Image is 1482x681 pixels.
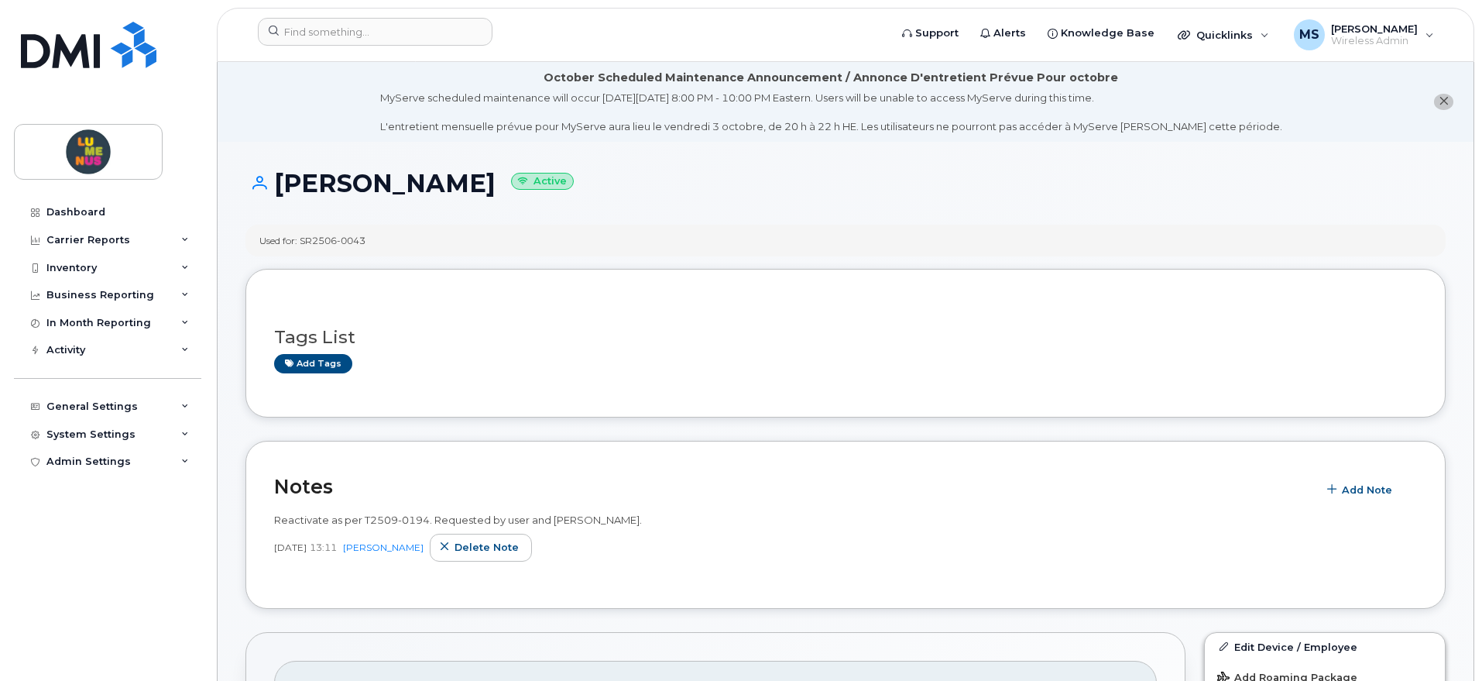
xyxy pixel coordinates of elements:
button: close notification [1434,94,1453,110]
div: MyServe scheduled maintenance will occur [DATE][DATE] 8:00 PM - 10:00 PM Eastern. Users will be u... [380,91,1282,134]
h1: [PERSON_NAME] [245,170,1446,197]
span: Delete note [455,540,519,555]
span: Reactivate as per T2509-0194. Requested by user and [PERSON_NAME]. [274,514,642,526]
button: Add Note [1317,476,1405,504]
small: Active [511,173,574,191]
div: Used for: SR2506-0043 [259,234,365,247]
a: Edit Device / Employee [1205,633,1445,661]
h2: Notes [274,475,1309,498]
span: Add Note [1342,483,1392,497]
button: Delete note [430,534,532,562]
span: [DATE] [274,541,307,554]
a: [PERSON_NAME] [343,542,424,553]
h3: Tags List [274,328,1417,347]
div: October Scheduled Maintenance Announcement / Annonce D'entretient Prévue Pour octobre [544,70,1118,86]
a: Add tags [274,354,352,373]
span: 13:11 [310,541,337,554]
